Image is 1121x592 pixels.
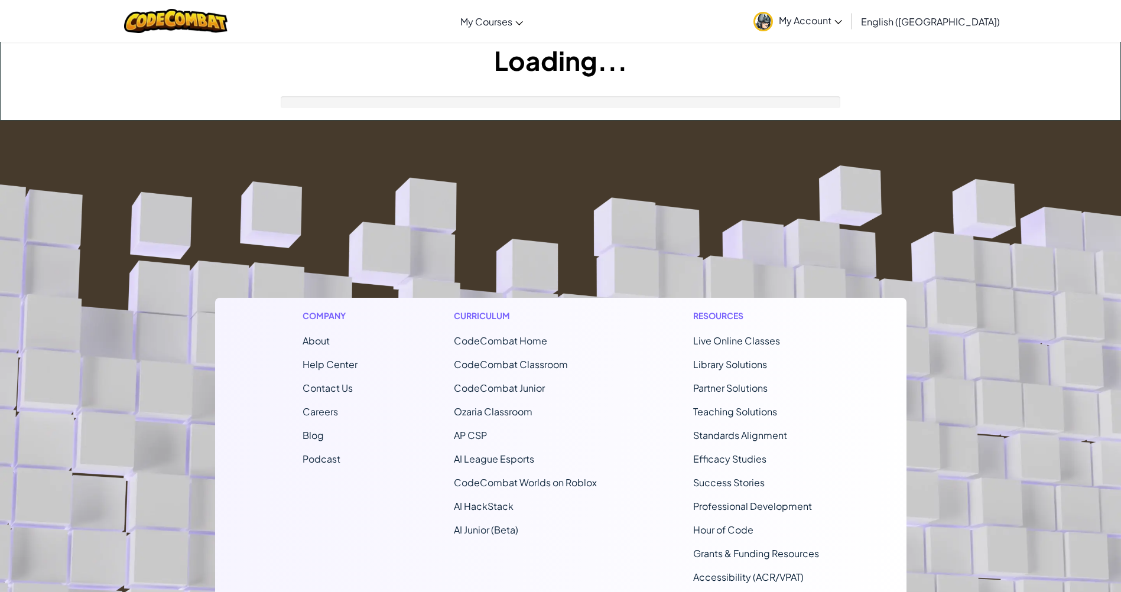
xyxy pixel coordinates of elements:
a: Library Solutions [693,358,767,370]
a: Hour of Code [693,523,753,536]
a: Podcast [303,453,340,465]
a: Careers [303,405,338,418]
a: Efficacy Studies [693,453,766,465]
span: CodeCombat Home [454,334,547,347]
a: My Courses [454,5,529,37]
a: AI Junior (Beta) [454,523,518,536]
img: CodeCombat logo [124,9,228,33]
h1: Company [303,310,358,322]
a: Partner Solutions [693,382,768,394]
h1: Curriculum [454,310,597,322]
a: Blog [303,429,324,441]
h1: Loading... [1,42,1120,79]
span: My Courses [460,15,512,28]
a: CodeCombat Junior [454,382,545,394]
a: Accessibility (ACR/VPAT) [693,571,804,583]
a: My Account [748,2,848,40]
span: My Account [779,14,842,27]
a: CodeCombat Classroom [454,358,568,370]
a: Ozaria Classroom [454,405,532,418]
a: Standards Alignment [693,429,787,441]
a: Help Center [303,358,358,370]
a: Success Stories [693,476,765,489]
a: English ([GEOGRAPHIC_DATA]) [855,5,1006,37]
a: AP CSP [454,429,487,441]
a: Professional Development [693,500,812,512]
span: English ([GEOGRAPHIC_DATA]) [861,15,1000,28]
a: Grants & Funding Resources [693,547,819,560]
h1: Resources [693,310,819,322]
a: AI HackStack [454,500,514,512]
img: avatar [753,12,773,31]
a: About [303,334,330,347]
span: Contact Us [303,382,353,394]
a: AI League Esports [454,453,534,465]
a: Teaching Solutions [693,405,777,418]
a: Live Online Classes [693,334,780,347]
a: CodeCombat Worlds on Roblox [454,476,597,489]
